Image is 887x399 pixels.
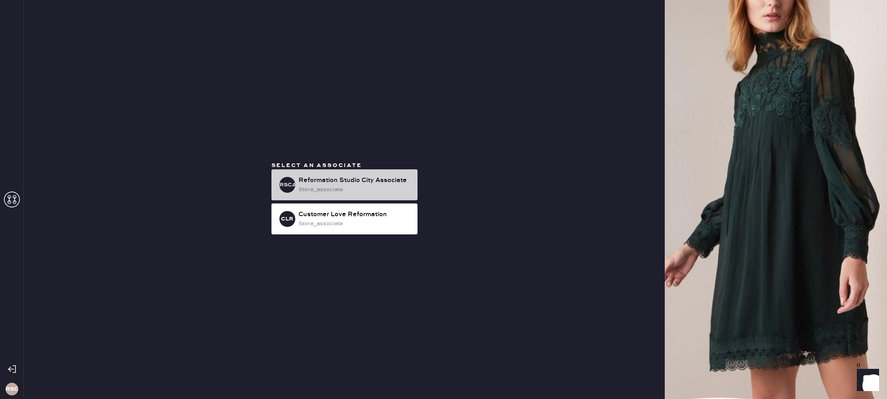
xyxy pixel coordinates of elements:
div: store_associate [298,219,411,228]
h3: RSCA [279,182,295,188]
span: Select an associate [271,162,362,169]
div: Reformation Studio City Associate [298,176,411,185]
h3: CLR [281,216,293,222]
h3: RSC [6,386,18,392]
div: store_associate [298,185,411,194]
div: Customer Love Reformation [298,210,411,219]
iframe: Front Chat [849,363,883,397]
